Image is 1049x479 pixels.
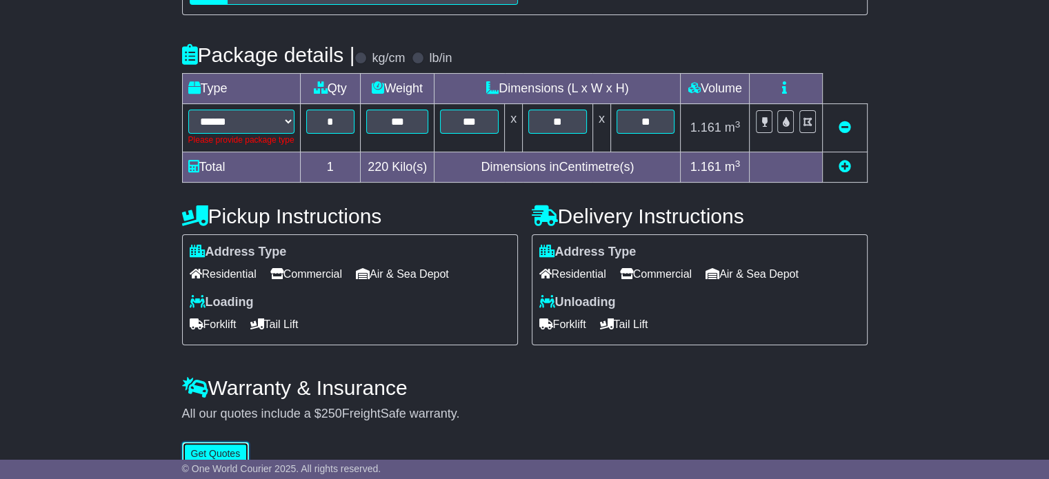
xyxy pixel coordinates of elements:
[270,263,342,285] span: Commercial
[182,407,868,422] div: All our quotes include a $ FreightSafe warranty.
[182,463,381,474] span: © One World Courier 2025. All rights reserved.
[356,263,449,285] span: Air & Sea Depot
[839,121,851,134] a: Remove this item
[250,314,299,335] span: Tail Lift
[539,314,586,335] span: Forklift
[690,121,721,134] span: 1.161
[360,74,434,104] td: Weight
[839,160,851,174] a: Add new item
[681,74,750,104] td: Volume
[182,205,518,227] h4: Pickup Instructions
[300,74,360,104] td: Qty
[300,152,360,183] td: 1
[434,152,681,183] td: Dimensions in Centimetre(s)
[434,74,681,104] td: Dimensions (L x W x H)
[321,407,342,420] span: 250
[706,263,799,285] span: Air & Sea Depot
[505,104,523,152] td: x
[182,442,250,466] button: Get Quotes
[182,152,300,183] td: Total
[539,295,616,310] label: Unloading
[539,245,637,260] label: Address Type
[182,43,355,66] h4: Package details |
[735,119,741,130] sup: 3
[725,121,741,134] span: m
[725,160,741,174] span: m
[190,245,287,260] label: Address Type
[600,314,648,335] span: Tail Lift
[735,159,741,169] sup: 3
[690,160,721,174] span: 1.161
[429,51,452,66] label: lb/in
[182,376,868,399] h4: Warranty & Insurance
[368,160,388,174] span: 220
[360,152,434,183] td: Kilo(s)
[190,295,254,310] label: Loading
[592,104,610,152] td: x
[539,263,606,285] span: Residential
[620,263,692,285] span: Commercial
[532,205,868,227] h4: Delivery Instructions
[188,134,294,146] div: Please provide package type
[182,74,300,104] td: Type
[190,263,257,285] span: Residential
[372,51,405,66] label: kg/cm
[190,314,237,335] span: Forklift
